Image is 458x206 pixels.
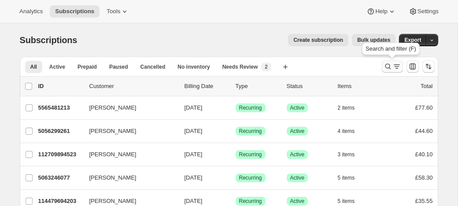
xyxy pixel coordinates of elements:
[222,63,258,70] span: Needs Review
[239,151,262,158] span: Recurring
[415,151,433,158] span: £40.10
[89,82,177,91] p: Customer
[382,60,403,73] button: Search and filter results
[287,82,331,91] p: Status
[406,60,419,73] button: Customize table column order and visibility
[290,128,305,135] span: Active
[293,37,343,44] span: Create subscription
[239,128,262,135] span: Recurring
[338,151,355,158] span: 3 items
[338,82,382,91] div: Items
[338,174,355,181] span: 5 items
[38,150,82,159] p: 112709894523
[290,198,305,205] span: Active
[288,34,348,46] button: Create subscription
[101,5,134,18] button: Tools
[89,197,137,206] span: [PERSON_NAME]
[338,148,365,161] button: 3 items
[14,5,48,18] button: Analytics
[185,82,229,91] p: Billing Date
[338,172,365,184] button: 5 items
[38,172,433,184] div: 5063246077[PERSON_NAME][DATE]SuccessRecurringSuccessActive5 items£58.30
[338,198,355,205] span: 5 items
[417,8,439,15] span: Settings
[239,174,262,181] span: Recurring
[338,102,365,114] button: 2 items
[357,37,390,44] span: Bulk updates
[84,147,172,162] button: [PERSON_NAME]
[422,60,435,73] button: Sort the results
[415,174,433,181] span: £58.30
[140,63,166,70] span: Cancelled
[375,8,387,15] span: Help
[109,63,128,70] span: Paused
[239,198,262,205] span: Recurring
[185,104,203,111] span: [DATE]
[403,5,444,18] button: Settings
[290,174,305,181] span: Active
[50,5,100,18] button: Subscriptions
[38,197,82,206] p: 114479694203
[404,37,421,44] span: Export
[352,34,395,46] button: Bulk updates
[290,104,305,111] span: Active
[38,103,82,112] p: 5565481213
[290,151,305,158] span: Active
[38,127,82,136] p: 5056299261
[399,34,426,46] button: Export
[278,61,292,73] button: Create new view
[338,104,355,111] span: 2 items
[415,198,433,204] span: £35.55
[89,173,137,182] span: [PERSON_NAME]
[361,5,401,18] button: Help
[107,8,120,15] span: Tools
[415,128,433,134] span: £44.60
[185,151,203,158] span: [DATE]
[177,63,210,70] span: No inventory
[236,82,280,91] div: Type
[49,63,65,70] span: Active
[38,173,82,182] p: 5063246077
[185,174,203,181] span: [DATE]
[20,35,78,45] span: Subscriptions
[89,127,137,136] span: [PERSON_NAME]
[89,150,137,159] span: [PERSON_NAME]
[38,82,82,91] p: ID
[84,124,172,138] button: [PERSON_NAME]
[78,63,97,70] span: Prepaid
[38,102,433,114] div: 5565481213[PERSON_NAME][DATE]SuccessRecurringSuccessActive2 items£77.60
[38,82,433,91] div: IDCustomerBilling DateTypeStatusItemsTotal
[55,8,94,15] span: Subscriptions
[84,171,172,185] button: [PERSON_NAME]
[89,103,137,112] span: [PERSON_NAME]
[265,63,268,70] span: 2
[338,128,355,135] span: 4 items
[185,128,203,134] span: [DATE]
[338,125,365,137] button: 4 items
[185,198,203,204] span: [DATE]
[415,104,433,111] span: £77.60
[38,148,433,161] div: 112709894523[PERSON_NAME][DATE]SuccessRecurringSuccessActive3 items£40.10
[84,101,172,115] button: [PERSON_NAME]
[38,125,433,137] div: 5056299261[PERSON_NAME][DATE]SuccessRecurringSuccessActive4 items£44.60
[421,82,432,91] p: Total
[19,8,43,15] span: Analytics
[239,104,262,111] span: Recurring
[30,63,37,70] span: All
